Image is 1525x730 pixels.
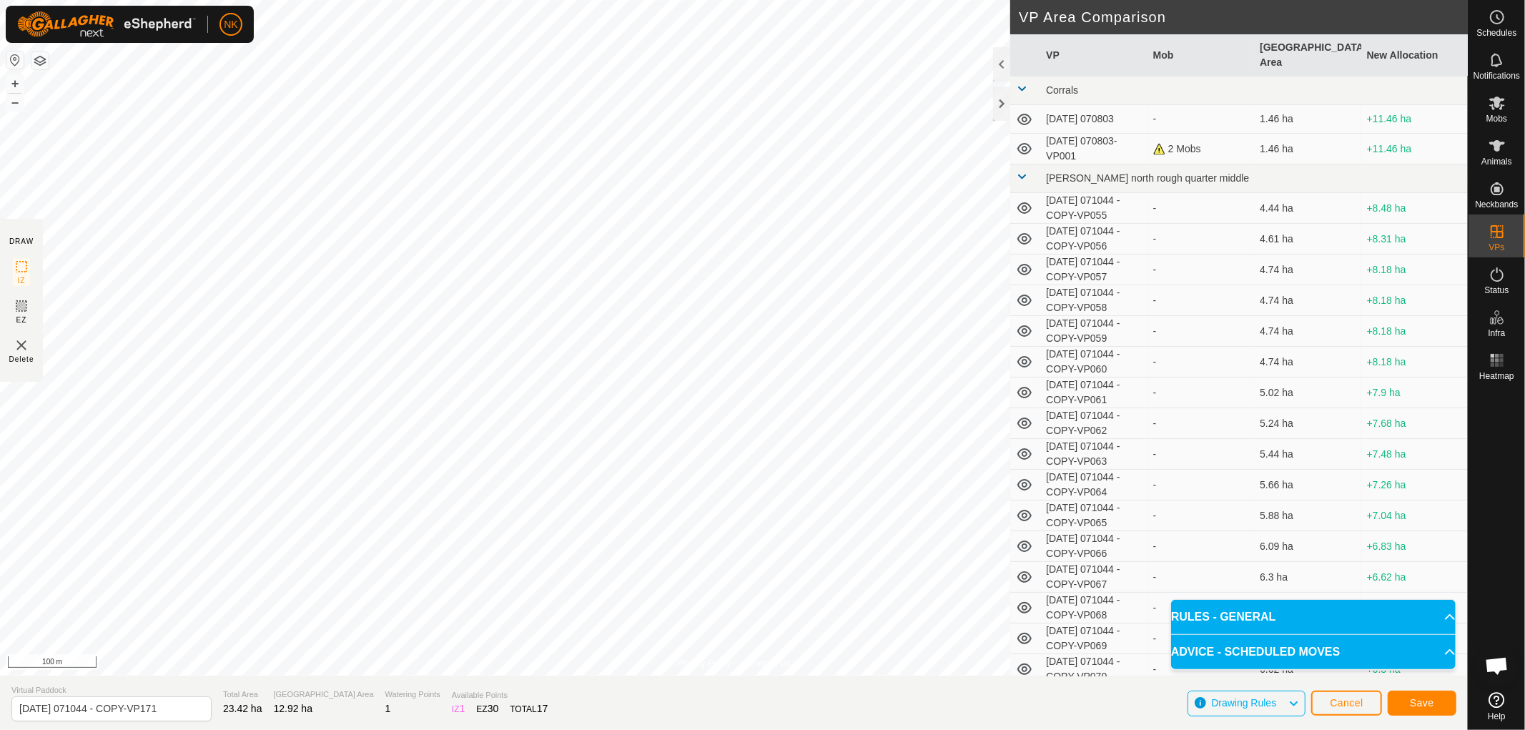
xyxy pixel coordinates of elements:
[11,684,212,696] span: Virtual Paddock
[748,657,790,670] a: Contact Us
[1361,470,1468,500] td: +7.26 ha
[1040,255,1147,285] td: [DATE] 071044 - COPY-VP057
[1479,372,1514,380] span: Heatmap
[1311,691,1382,716] button: Cancel
[1153,262,1248,277] div: -
[1254,285,1361,316] td: 4.74 ha
[9,236,34,247] div: DRAW
[1486,114,1507,123] span: Mobs
[1361,285,1468,316] td: +8.18 ha
[274,703,313,714] span: 12.92 ha
[1153,201,1248,216] div: -
[1361,593,1468,623] td: +6.85 ha
[1040,378,1147,408] td: [DATE] 071044 - COPY-VP061
[224,17,237,32] span: NK
[677,657,731,670] a: Privacy Policy
[1153,416,1248,431] div: -
[385,689,440,701] span: Watering Points
[1211,697,1276,709] span: Drawing Rules
[16,315,27,325] span: EZ
[13,337,30,354] img: VP
[1153,293,1248,308] div: -
[1361,378,1468,408] td: +7.9 ha
[1153,601,1248,616] div: -
[1410,697,1434,709] span: Save
[452,689,548,701] span: Available Points
[488,703,499,714] span: 30
[1153,662,1248,677] div: -
[1040,470,1147,500] td: [DATE] 071044 - COPY-VP064
[1330,697,1363,709] span: Cancel
[1254,470,1361,500] td: 5.66 ha
[1481,157,1512,166] span: Animals
[1475,200,1518,209] span: Neckbands
[1040,285,1147,316] td: [DATE] 071044 - COPY-VP058
[1488,712,1506,721] span: Help
[6,94,24,111] button: –
[1148,34,1254,77] th: Mob
[1361,316,1468,347] td: +8.18 ha
[1361,562,1468,593] td: +6.62 ha
[1361,531,1468,562] td: +6.83 ha
[1046,84,1078,96] span: Corrals
[1254,347,1361,378] td: 4.74 ha
[1040,654,1147,685] td: [DATE] 071044 - COPY-VP070
[1046,172,1249,184] span: [PERSON_NAME] north rough quarter middle
[1040,500,1147,531] td: [DATE] 071044 - COPY-VP065
[1254,255,1361,285] td: 4.74 ha
[1488,329,1505,337] span: Infra
[1469,686,1525,726] a: Help
[1171,600,1456,634] p-accordion-header: RULES - GENERAL
[1254,593,1361,623] td: 6.07 ha
[1153,355,1248,370] div: -
[223,703,262,714] span: 23.42 ha
[537,703,548,714] span: 17
[1361,34,1468,77] th: New Allocation
[385,703,391,714] span: 1
[1040,439,1147,470] td: [DATE] 071044 - COPY-VP063
[1153,508,1248,523] div: -
[1040,347,1147,378] td: [DATE] 071044 - COPY-VP060
[476,701,498,716] div: EZ
[1153,324,1248,339] div: -
[1019,9,1468,26] h2: VP Area Comparison
[1153,385,1248,400] div: -
[452,701,465,716] div: IZ
[1153,112,1248,127] div: -
[1254,378,1361,408] td: 5.02 ha
[1484,286,1509,295] span: Status
[1153,539,1248,554] div: -
[1040,562,1147,593] td: [DATE] 071044 - COPY-VP067
[1040,593,1147,623] td: [DATE] 071044 - COPY-VP068
[1153,447,1248,462] div: -
[223,689,262,701] span: Total Area
[31,52,49,69] button: Map Layers
[1476,29,1516,37] span: Schedules
[1254,105,1361,134] td: 1.46 ha
[1040,224,1147,255] td: [DATE] 071044 - COPY-VP056
[1254,224,1361,255] td: 4.61 ha
[1171,643,1340,661] span: ADVICE - SCHEDULED MOVES
[1361,347,1468,378] td: +8.18 ha
[1040,316,1147,347] td: [DATE] 071044 - COPY-VP059
[1254,408,1361,439] td: 5.24 ha
[1040,134,1147,164] td: [DATE] 070803-VP001
[1361,439,1468,470] td: +7.48 ha
[1361,224,1468,255] td: +8.31 ha
[274,689,374,701] span: [GEOGRAPHIC_DATA] Area
[9,354,34,365] span: Delete
[6,75,24,92] button: +
[1361,408,1468,439] td: +7.68 ha
[1388,691,1456,716] button: Save
[18,275,26,286] span: IZ
[1040,531,1147,562] td: [DATE] 071044 - COPY-VP066
[1254,316,1361,347] td: 4.74 ha
[6,51,24,69] button: Reset Map
[1153,478,1248,493] div: -
[1040,105,1147,134] td: [DATE] 070803
[1361,134,1468,164] td: +11.46 ha
[1153,570,1248,585] div: -
[1040,34,1147,77] th: VP
[1254,500,1361,531] td: 5.88 ha
[1040,623,1147,654] td: [DATE] 071044 - COPY-VP069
